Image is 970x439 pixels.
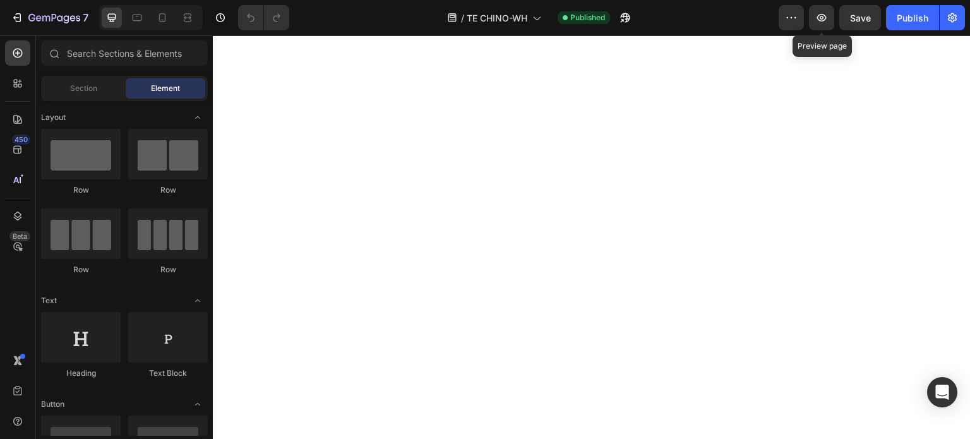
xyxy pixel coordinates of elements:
[41,295,57,306] span: Text
[70,83,97,94] span: Section
[41,264,121,275] div: Row
[41,399,64,410] span: Button
[897,11,928,25] div: Publish
[151,83,180,94] span: Element
[41,184,121,196] div: Row
[839,5,881,30] button: Save
[213,35,970,439] iframe: Design area
[128,368,208,379] div: Text Block
[128,184,208,196] div: Row
[467,11,527,25] span: TE CHINO-WH
[83,10,88,25] p: 7
[238,5,289,30] div: Undo/Redo
[128,264,208,275] div: Row
[188,394,208,414] span: Toggle open
[188,107,208,128] span: Toggle open
[41,40,208,66] input: Search Sections & Elements
[41,368,121,379] div: Heading
[927,377,957,407] div: Open Intercom Messenger
[41,112,66,123] span: Layout
[570,12,605,23] span: Published
[12,135,30,145] div: 450
[5,5,94,30] button: 7
[9,231,30,241] div: Beta
[850,13,871,23] span: Save
[461,11,464,25] span: /
[886,5,939,30] button: Publish
[188,291,208,311] span: Toggle open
